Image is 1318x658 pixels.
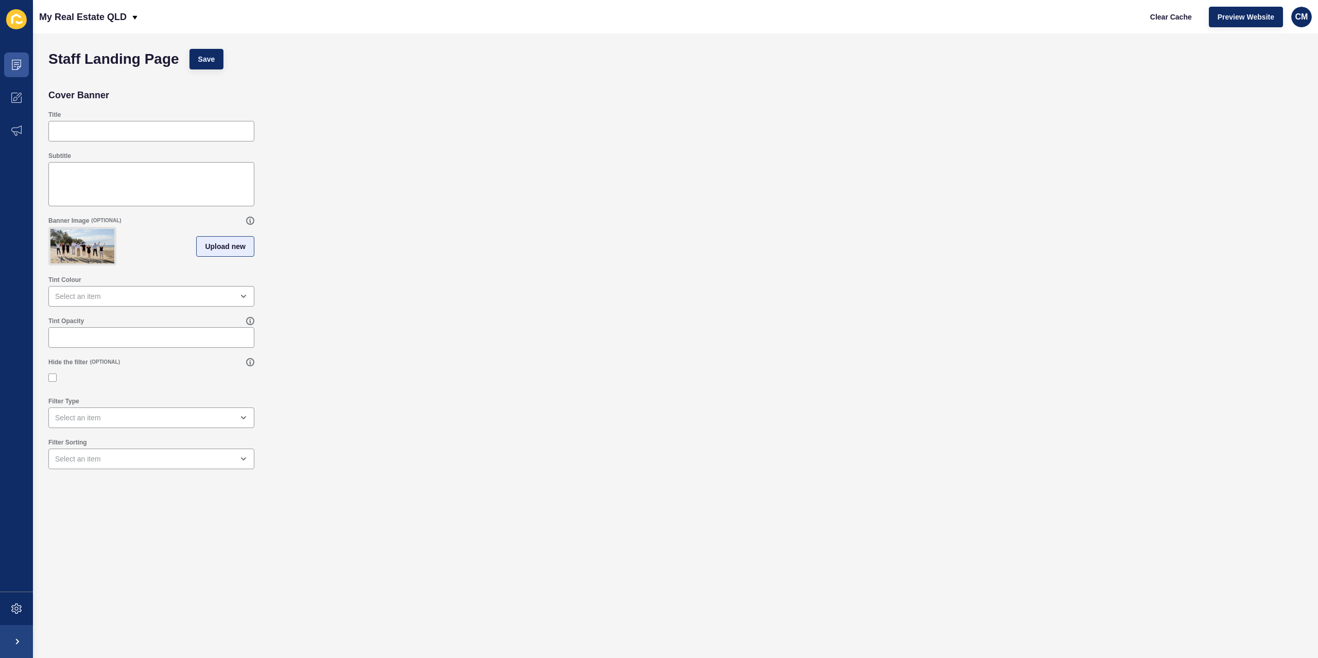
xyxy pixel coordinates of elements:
[198,54,215,64] span: Save
[50,229,114,263] img: 69ab8abb5ccc4a024c405a0c697326fe.jpg
[91,217,121,224] span: (OPTIONAL)
[48,317,84,325] label: Tint Opacity
[48,449,254,469] div: open menu
[48,217,89,225] label: Banner Image
[48,286,254,307] div: open menu
[39,4,127,30] p: My Real Estate QLD
[48,276,81,284] label: Tint Colour
[48,438,87,447] label: Filter Sorting
[48,54,179,64] h1: Staff Landing Page
[48,152,71,160] label: Subtitle
[1141,7,1201,27] button: Clear Cache
[196,236,254,257] button: Upload new
[48,358,88,366] label: Hide the filter
[48,397,79,405] label: Filter Type
[48,90,109,100] h2: Cover Banner
[48,407,254,428] div: open menu
[48,111,61,119] label: Title
[1150,12,1192,22] span: Clear Cache
[205,241,246,252] span: Upload new
[90,359,120,366] span: (OPTIONAL)
[1295,12,1308,22] span: CM
[1218,12,1274,22] span: Preview Website
[189,49,224,69] button: Save
[1209,7,1283,27] button: Preview Website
